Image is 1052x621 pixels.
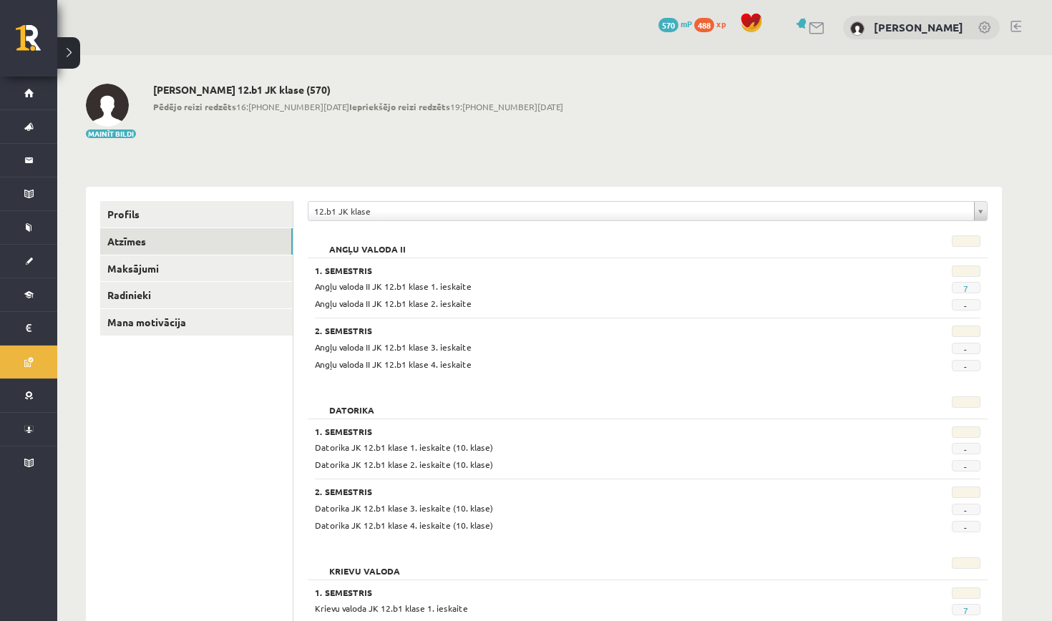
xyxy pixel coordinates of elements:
[315,298,472,309] span: Angļu valoda II JK 12.b1 klase 2. ieskaite
[952,460,980,471] span: -
[694,18,714,32] span: 488
[952,521,980,532] span: -
[963,605,968,616] a: 7
[658,18,692,29] a: 570 mP
[952,299,980,310] span: -
[100,228,293,255] a: Atzīmes
[850,21,865,36] img: Justīne Everte
[86,129,136,138] button: Mainīt bildi
[315,280,472,292] span: Angļu valoda II JK 12.b1 klase 1. ieskaite
[315,358,472,370] span: Angļu valoda II JK 12.b1 klase 4. ieskaite
[315,396,389,411] h2: Datorika
[315,326,866,336] h3: 2. Semestris
[952,343,980,354] span: -
[716,18,726,29] span: xp
[658,18,678,32] span: 570
[153,101,236,112] b: Pēdējo reizi redzēts
[315,502,493,514] span: Datorika JK 12.b1 klase 3. ieskaite (10. klase)
[100,309,293,336] a: Mana motivācija
[100,282,293,308] a: Radinieki
[315,235,420,250] h2: Angļu valoda II
[694,18,733,29] a: 488 xp
[952,443,980,454] span: -
[349,101,450,112] b: Iepriekšējo reizi redzēts
[874,20,963,34] a: [PERSON_NAME]
[315,426,866,436] h3: 1. Semestris
[315,557,414,572] h2: Krievu valoda
[963,283,968,294] a: 7
[315,587,866,597] h3: 1. Semestris
[315,486,866,497] h3: 2. Semestris
[153,100,563,113] span: 16:[PHONE_NUMBER][DATE] 19:[PHONE_NUMBER][DATE]
[315,459,493,470] span: Datorika JK 12.b1 klase 2. ieskaite (10. klase)
[315,519,493,531] span: Datorika JK 12.b1 klase 4. ieskaite (10. klase)
[315,265,866,275] h3: 1. Semestris
[308,202,987,220] a: 12.b1 JK klase
[100,201,293,228] a: Profils
[952,504,980,515] span: -
[315,441,493,453] span: Datorika JK 12.b1 klase 1. ieskaite (10. klase)
[100,255,293,282] a: Maksājumi
[315,341,472,353] span: Angļu valoda II JK 12.b1 klase 3. ieskaite
[681,18,692,29] span: mP
[16,25,57,61] a: Rīgas 1. Tālmācības vidusskola
[153,84,563,96] h2: [PERSON_NAME] 12.b1 JK klase (570)
[86,84,129,127] img: Justīne Everte
[315,602,468,614] span: Krievu valoda JK 12.b1 klase 1. ieskaite
[314,202,968,220] span: 12.b1 JK klase
[952,360,980,371] span: -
